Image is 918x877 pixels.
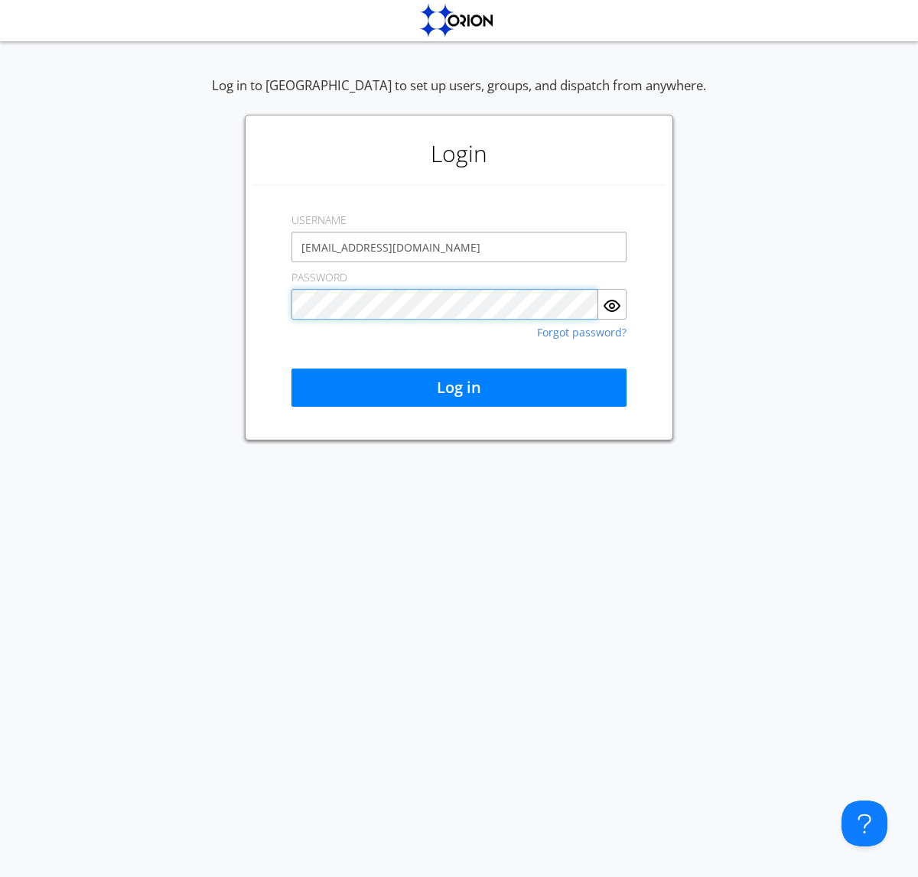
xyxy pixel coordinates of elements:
[291,270,347,285] label: PASSWORD
[598,289,627,320] button: Show Password
[841,801,887,846] iframe: Toggle Customer Support
[537,327,627,338] a: Forgot password?
[291,289,598,320] input: Password
[291,369,627,407] button: Log in
[253,123,665,184] h1: Login
[603,297,621,315] img: eye.svg
[291,213,347,228] label: USERNAME
[212,76,706,115] div: Log in to [GEOGRAPHIC_DATA] to set up users, groups, and dispatch from anywhere.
